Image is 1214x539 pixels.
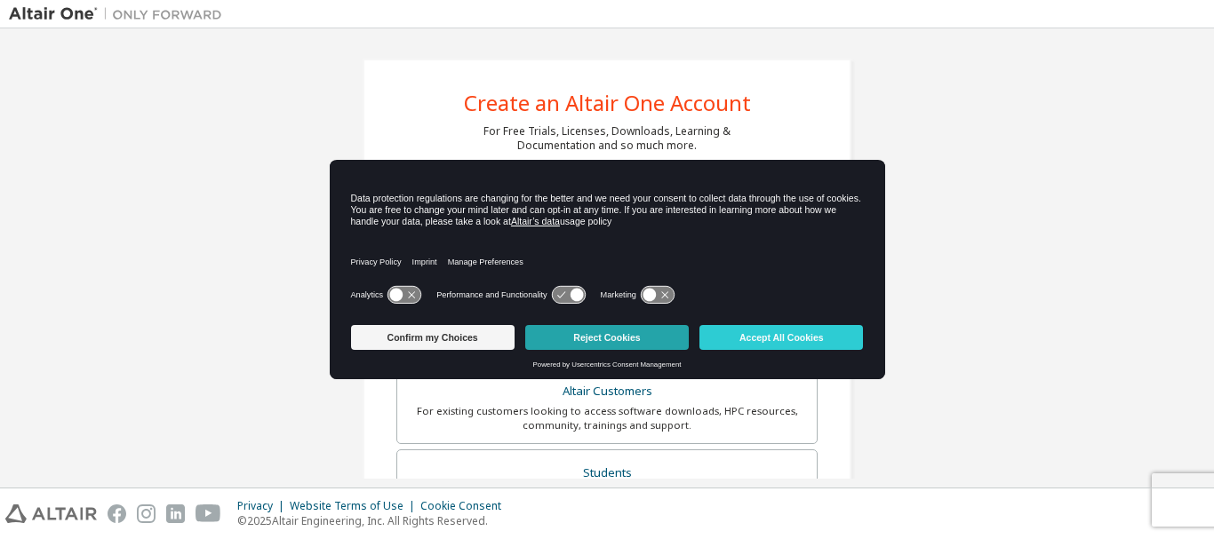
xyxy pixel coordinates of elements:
[166,504,185,523] img: linkedin.svg
[9,5,231,23] img: Altair One
[196,504,221,523] img: youtube.svg
[420,499,512,513] div: Cookie Consent
[237,499,290,513] div: Privacy
[408,404,806,432] div: For existing customers looking to access software downloads, HPC resources, community, trainings ...
[5,504,97,523] img: altair_logo.svg
[108,504,126,523] img: facebook.svg
[408,379,806,404] div: Altair Customers
[464,92,751,114] div: Create an Altair One Account
[237,513,512,528] p: © 2025 Altair Engineering, Inc. All Rights Reserved.
[483,124,731,153] div: For Free Trials, Licenses, Downloads, Learning & Documentation and so much more.
[137,504,156,523] img: instagram.svg
[290,499,420,513] div: Website Terms of Use
[408,461,806,486] div: Students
